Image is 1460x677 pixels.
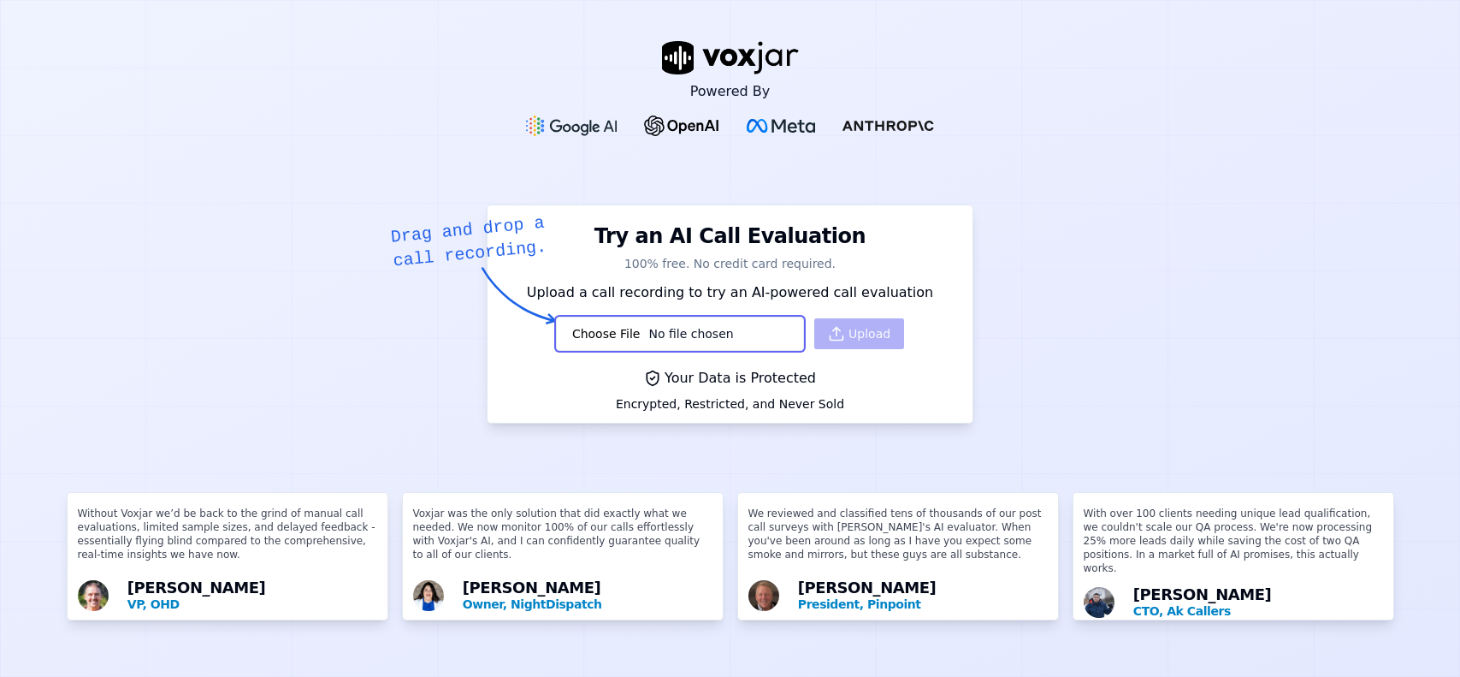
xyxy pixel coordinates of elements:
p: With over 100 clients needing unique lead qualification, we couldn't scale our QA process. We're ... [1084,507,1383,582]
p: Without Voxjar we’d be back to the grind of manual call evaluations, limited sample sizes, and de... [78,507,377,575]
p: VP, OHD [127,596,377,613]
h1: Try an AI Call Evaluation [594,223,866,250]
p: CTO, Ak Callers [1133,603,1383,620]
div: Your Data is Protected [616,368,844,389]
p: We reviewed and classified tens of thousands of our post call surveys with [PERSON_NAME]'s AI eva... [748,507,1048,575]
p: 100% free. No credit card required. [498,255,962,272]
img: Avatar [748,580,779,611]
img: Meta Logo [747,119,814,133]
div: [PERSON_NAME] [1133,587,1383,620]
img: OpenAI Logo [644,116,720,136]
div: [PERSON_NAME] [127,580,377,613]
img: voxjar logo [662,41,799,74]
img: Avatar [413,580,444,611]
div: [PERSON_NAME] [463,580,712,613]
p: Powered By [690,81,771,102]
img: Google gemini Logo [526,116,617,136]
p: Voxjar was the only solution that did exactly what we needed. We now monitor 100% of our calls ef... [413,507,712,575]
p: Owner, NightDispatch [463,596,712,613]
input: Upload a call recording [556,315,805,353]
img: Avatar [78,580,109,611]
p: Upload a call recording to try an AI-powered call evaluation [498,282,962,303]
div: Encrypted, Restricted, and Never Sold [616,395,844,413]
p: President, Pinpoint [798,596,1048,613]
div: [PERSON_NAME] [798,580,1048,613]
img: Avatar [1084,587,1114,618]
